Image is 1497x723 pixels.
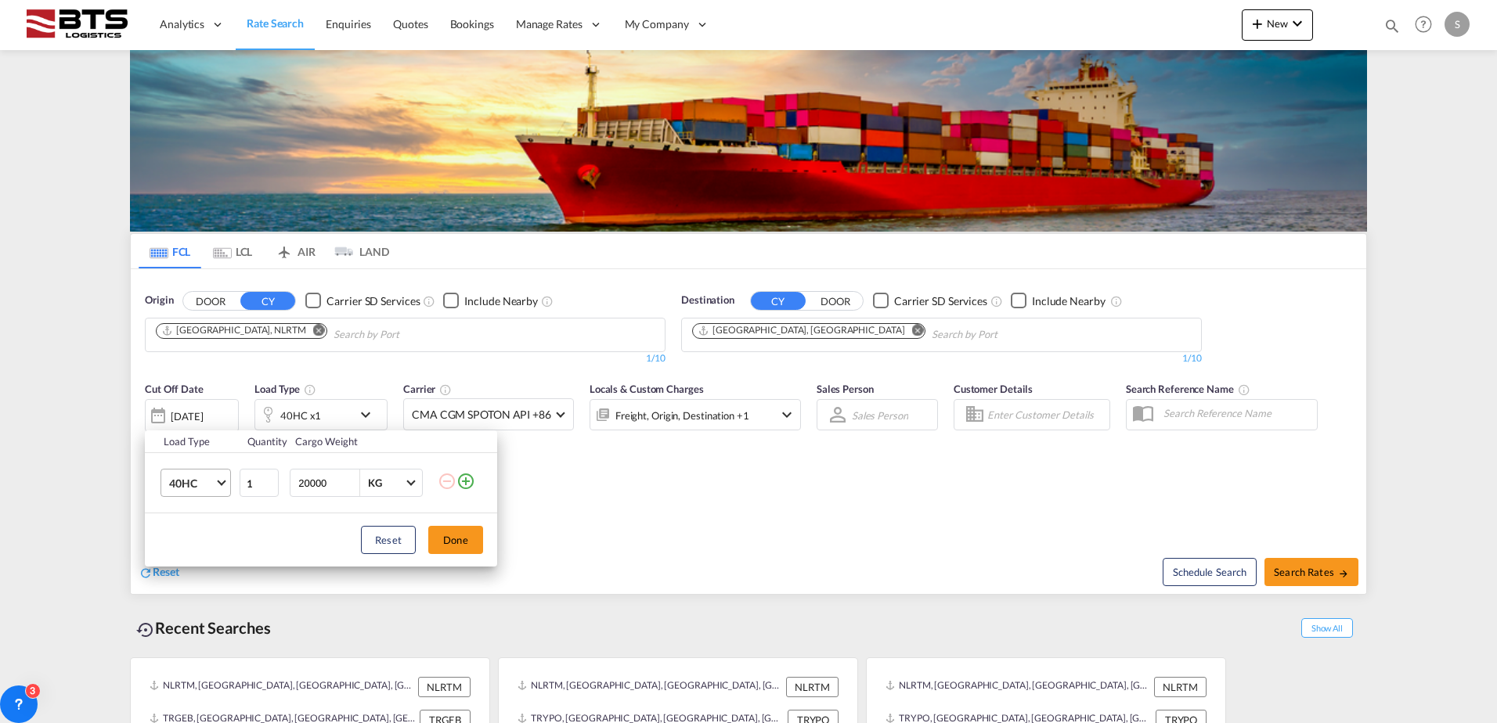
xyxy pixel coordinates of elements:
button: Done [428,526,483,554]
md-icon: icon-minus-circle-outline [438,472,456,491]
input: Enter Weight [297,469,359,496]
th: Load Type [145,430,238,453]
md-select: Choose: 40HC [161,469,231,497]
span: 40HC [169,476,215,491]
th: Quantity [238,430,287,453]
div: KG [368,477,382,489]
div: Cargo Weight [295,434,428,448]
button: Reset [361,526,416,554]
md-icon: icon-plus-circle-outline [456,472,475,491]
input: Qty [240,469,279,497]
